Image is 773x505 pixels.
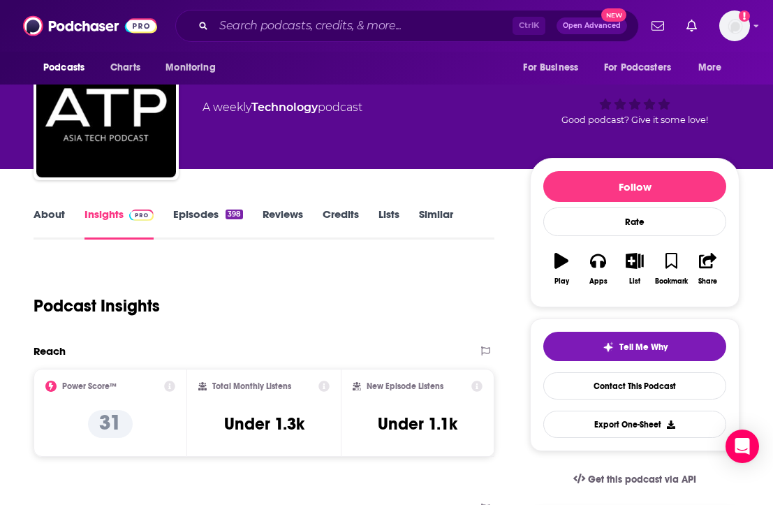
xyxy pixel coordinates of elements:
[655,277,688,286] div: Bookmark
[604,58,671,78] span: For Podcasters
[34,295,160,316] h1: Podcast Insights
[34,207,65,240] a: About
[224,413,304,434] h3: Under 1.3k
[543,372,726,400] a: Contact This Podcast
[719,10,750,41] span: Logged in as abbie.hatfield
[523,58,578,78] span: For Business
[601,8,626,22] span: New
[251,101,318,114] a: Technology
[530,47,739,134] div: 31Good podcast? Give it some love!
[690,244,726,294] button: Share
[689,54,739,81] button: open menu
[101,54,149,81] a: Charts
[378,413,457,434] h3: Under 1.1k
[23,13,157,39] img: Podchaser - Follow, Share and Rate Podcasts
[110,58,140,78] span: Charts
[562,462,707,497] a: Get this podcast via API
[617,244,653,294] button: List
[84,207,154,240] a: InsightsPodchaser Pro
[367,381,443,391] h2: New Episode Listens
[212,381,291,391] h2: Total Monthly Listens
[603,342,614,353] img: tell me why sparkle
[557,17,627,34] button: Open AdvancedNew
[543,411,726,438] button: Export One-Sheet
[34,344,66,358] h2: Reach
[156,54,233,81] button: open menu
[646,14,670,38] a: Show notifications dropdown
[226,210,243,219] div: 398
[653,244,689,294] button: Bookmark
[36,38,176,177] img: Asia Tech Podcast
[62,381,117,391] h2: Power Score™
[739,10,750,22] svg: Add a profile image
[513,54,596,81] button: open menu
[419,207,453,240] a: Similar
[43,58,84,78] span: Podcasts
[543,207,726,236] div: Rate
[698,277,717,286] div: Share
[726,430,759,463] div: Open Intercom Messenger
[129,210,154,221] img: Podchaser Pro
[554,277,569,286] div: Play
[513,17,545,35] span: Ctrl K
[719,10,750,41] button: Show profile menu
[561,115,708,125] span: Good podcast? Give it some love!
[563,22,621,29] span: Open Advanced
[173,207,243,240] a: Episodes398
[88,410,133,438] p: 31
[543,244,580,294] button: Play
[378,207,399,240] a: Lists
[580,244,616,294] button: Apps
[619,342,668,353] span: Tell Me Why
[681,14,702,38] a: Show notifications dropdown
[698,58,722,78] span: More
[595,54,691,81] button: open menu
[588,474,696,485] span: Get this podcast via API
[165,58,215,78] span: Monitoring
[323,207,359,240] a: Credits
[589,277,608,286] div: Apps
[543,171,726,202] button: Follow
[175,10,639,42] div: Search podcasts, credits, & more...
[203,99,362,116] div: A weekly podcast
[214,15,513,37] input: Search podcasts, credits, & more...
[543,332,726,361] button: tell me why sparkleTell Me Why
[629,277,640,286] div: List
[719,10,750,41] img: User Profile
[34,54,103,81] button: open menu
[263,207,303,240] a: Reviews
